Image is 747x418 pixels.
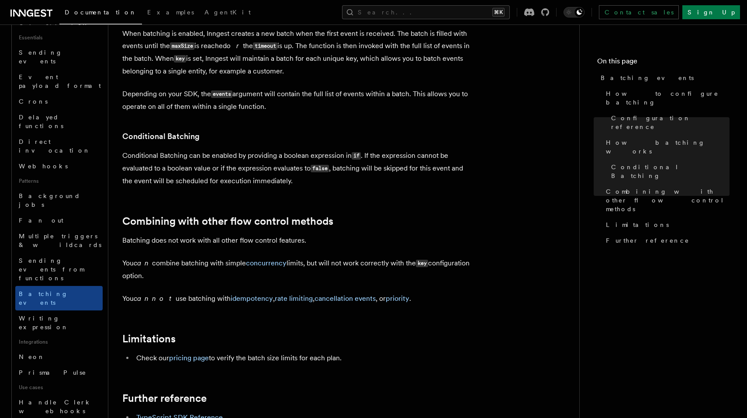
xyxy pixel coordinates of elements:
[227,42,243,50] em: or
[19,73,101,89] span: Event payload format
[611,163,730,180] span: Conditional Batching
[608,159,730,184] a: Conditional Batching
[608,110,730,135] a: Configuration reference
[65,9,137,16] span: Documentation
[199,3,256,24] a: AgentKit
[15,134,103,158] a: Direct invocation
[15,94,103,109] a: Crons
[15,286,103,310] a: Batching events
[311,165,329,172] code: false
[597,56,730,70] h4: On this page
[231,294,273,303] a: idempotency
[19,399,92,415] span: Handle Clerk webhooks
[597,70,730,86] a: Batching events
[19,369,86,376] span: Prisma Pulse
[19,353,45,360] span: Neon
[122,215,333,227] a: Combining with other flow control methods
[599,5,679,19] a: Contact sales
[601,73,694,82] span: Batching events
[211,91,232,98] code: events
[122,392,207,404] a: Further reference
[19,257,84,282] span: Sending events from functions
[19,315,69,331] span: Writing expression
[602,86,730,110] a: How to configure batching
[19,233,101,248] span: Multiple triggers & wildcards
[169,354,209,362] a: pricing page
[147,9,194,16] span: Examples
[275,294,313,303] a: rate limiting
[611,114,730,131] span: Configuration reference
[315,294,376,303] a: cancellation events
[19,114,63,129] span: Delayed functions
[492,8,505,17] kbd: ⌘K
[602,135,730,159] a: How batching works
[15,253,103,286] a: Sending events from functions
[602,233,730,248] a: Further reference
[15,188,103,212] a: Background jobs
[15,158,103,174] a: Webhooks
[15,69,103,94] a: Event payload format
[602,184,730,217] a: Combining with other flow control methods
[122,293,472,305] p: You use batching with , , , or .
[19,49,62,65] span: Sending events
[19,192,80,208] span: Background jobs
[342,5,510,19] button: Search...⌘K
[352,152,361,160] code: if
[15,174,103,188] span: Patterns
[15,45,103,69] a: Sending events
[606,187,730,213] span: Combining with other flow control methods
[122,130,200,143] a: Conditional Batching
[253,42,277,50] code: timeout
[602,217,730,233] a: Limitations
[416,260,428,267] code: key
[19,138,90,154] span: Direct invocation
[122,257,472,282] p: You combine batching with simple limits, but will not work correctly with the configuration option.
[122,333,176,345] a: Limitations
[122,150,472,187] p: Conditional Batching can be enabled by providing a boolean expression in . If the expression cann...
[134,352,472,364] li: Check our to verify the batch size limits for each plan.
[606,89,730,107] span: How to configure batching
[59,3,142,24] a: Documentation
[15,31,103,45] span: Essentials
[142,3,199,24] a: Examples
[174,55,186,63] code: key
[19,98,48,105] span: Crons
[15,310,103,335] a: Writing expression
[15,365,103,380] a: Prisma Pulse
[386,294,409,303] a: priority
[122,88,472,113] p: Depending on your SDK, the argument will contain the full list of events within a batch. This all...
[19,217,63,224] span: Fan out
[19,290,68,306] span: Batching events
[122,28,472,77] p: When batching is enabled, Inngest creates a new batch when the first event is received. The batch...
[15,228,103,253] a: Multiple triggers & wildcards
[134,259,152,267] em: can
[15,212,103,228] a: Fan out
[122,234,472,247] p: Batching does not work with all other flow control features.
[204,9,251,16] span: AgentKit
[134,294,176,303] em: cannot
[15,380,103,394] span: Use cases
[170,42,194,50] code: maxSize
[15,349,103,365] a: Neon
[682,5,740,19] a: Sign Up
[606,138,730,156] span: How batching works
[246,259,287,267] a: concurrency
[15,109,103,134] a: Delayed functions
[606,236,689,245] span: Further reference
[564,7,584,17] button: Toggle dark mode
[19,163,68,170] span: Webhooks
[15,335,103,349] span: Integrations
[606,220,669,229] span: Limitations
